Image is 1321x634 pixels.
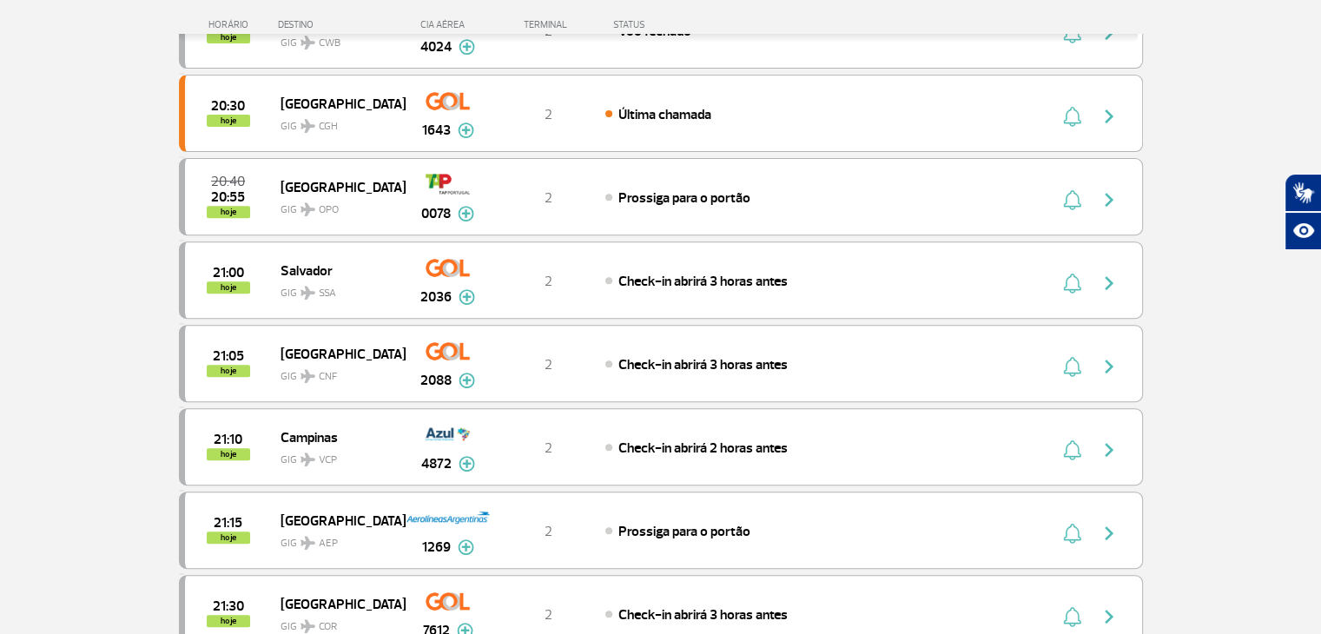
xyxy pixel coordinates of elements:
[281,526,392,551] span: GIG
[421,453,452,474] span: 4872
[618,356,788,373] span: Check-in abrirá 3 horas antes
[213,600,244,612] span: 2025-09-26 21:30:00
[301,202,315,216] img: destiny_airplane.svg
[281,109,392,135] span: GIG
[301,119,315,133] img: destiny_airplane.svg
[213,267,244,279] span: 2025-09-26 21:00:00
[319,286,336,301] span: SSA
[420,36,452,57] span: 4024
[1063,523,1081,544] img: sino-painel-voo.svg
[618,106,711,123] span: Última chamada
[281,360,392,385] span: GIG
[405,19,492,30] div: CIA AÉREA
[618,523,750,540] span: Prossiga para o portão
[545,439,552,457] span: 2
[278,19,405,30] div: DESTINO
[618,606,788,624] span: Check-in abrirá 3 horas antes
[319,536,338,551] span: AEP
[545,356,552,373] span: 2
[1063,606,1081,627] img: sino-painel-voo.svg
[1285,174,1321,212] button: Abrir tradutor de língua de sinais.
[281,426,392,448] span: Campinas
[301,36,315,50] img: destiny_airplane.svg
[281,259,392,281] span: Salvador
[618,439,788,457] span: Check-in abrirá 2 horas antes
[1099,273,1120,294] img: seta-direita-painel-voo.svg
[281,193,392,218] span: GIG
[545,189,552,207] span: 2
[281,276,392,301] span: GIG
[1099,106,1120,127] img: seta-direita-painel-voo.svg
[458,206,474,221] img: mais-info-painel-voo.svg
[618,273,788,290] span: Check-in abrirá 3 horas antes
[281,92,392,115] span: [GEOGRAPHIC_DATA]
[459,456,475,472] img: mais-info-painel-voo.svg
[420,370,452,391] span: 2088
[420,287,452,307] span: 2036
[545,106,552,123] span: 2
[281,175,392,198] span: [GEOGRAPHIC_DATA]
[422,537,451,558] span: 1269
[545,273,552,290] span: 2
[184,19,279,30] div: HORÁRIO
[211,100,245,112] span: 2025-09-26 20:30:00
[319,202,339,218] span: OPO
[422,120,451,141] span: 1643
[459,289,475,305] img: mais-info-painel-voo.svg
[301,619,315,633] img: destiny_airplane.svg
[1063,356,1081,377] img: sino-painel-voo.svg
[211,175,245,188] span: 2025-09-26 20:40:00
[545,523,552,540] span: 2
[214,433,242,446] span: 2025-09-26 21:10:00
[545,606,552,624] span: 2
[207,615,250,627] span: hoje
[301,452,315,466] img: destiny_airplane.svg
[207,115,250,127] span: hoje
[301,286,315,300] img: destiny_airplane.svg
[1099,439,1120,460] img: seta-direita-painel-voo.svg
[1099,189,1120,210] img: seta-direita-painel-voo.svg
[207,365,250,377] span: hoje
[319,452,337,468] span: VCP
[618,189,750,207] span: Prossiga para o portão
[319,369,337,385] span: CNF
[1099,356,1120,377] img: seta-direita-painel-voo.svg
[281,592,392,615] span: [GEOGRAPHIC_DATA]
[213,350,244,362] span: 2025-09-26 21:05:00
[214,517,242,529] span: 2025-09-26 21:15:00
[459,373,475,388] img: mais-info-painel-voo.svg
[492,19,604,30] div: TERMINAL
[301,369,315,383] img: destiny_airplane.svg
[1099,523,1120,544] img: seta-direita-painel-voo.svg
[301,536,315,550] img: destiny_airplane.svg
[281,443,392,468] span: GIG
[281,342,392,365] span: [GEOGRAPHIC_DATA]
[604,19,746,30] div: STATUS
[207,281,250,294] span: hoje
[207,532,250,544] span: hoje
[458,539,474,555] img: mais-info-painel-voo.svg
[281,509,392,532] span: [GEOGRAPHIC_DATA]
[1063,189,1081,210] img: sino-painel-voo.svg
[207,206,250,218] span: hoje
[421,203,451,224] span: 0078
[459,39,475,55] img: mais-info-painel-voo.svg
[207,448,250,460] span: hoje
[319,119,338,135] span: CGH
[211,191,245,203] span: 2025-09-26 20:55:00
[1063,273,1081,294] img: sino-painel-voo.svg
[1063,439,1081,460] img: sino-painel-voo.svg
[1099,606,1120,627] img: seta-direita-painel-voo.svg
[1285,212,1321,250] button: Abrir recursos assistivos.
[458,122,474,138] img: mais-info-painel-voo.svg
[319,36,340,51] span: CWB
[1285,174,1321,250] div: Plugin de acessibilidade da Hand Talk.
[1063,106,1081,127] img: sino-painel-voo.svg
